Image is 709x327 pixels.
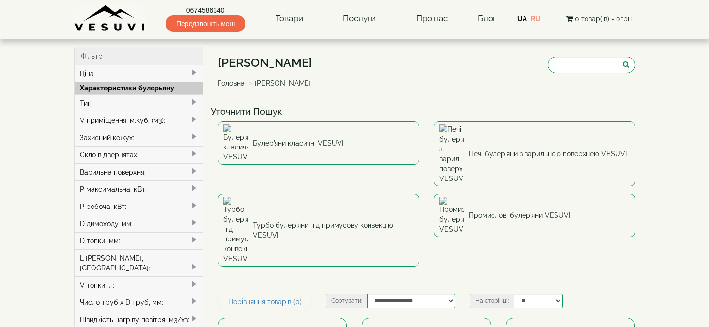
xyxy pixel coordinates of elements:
div: Характеристики булерьяну [75,82,203,94]
div: P максимальна, кВт: [75,180,203,198]
span: Передзвоніть мені [166,15,245,32]
div: Скло в дверцятах: [75,146,203,163]
div: L [PERSON_NAME], [GEOGRAPHIC_DATA]: [75,249,203,276]
img: Завод VESUVI [74,5,146,32]
a: Булер'яни класичні VESUVI Булер'яни класичні VESUVI [218,121,419,165]
div: V топки, л: [75,276,203,294]
a: Головна [218,79,245,87]
a: Послуги [333,7,386,30]
label: На сторінці: [470,294,514,308]
a: Порівняння товарів (0) [218,294,312,310]
img: Промислові булер'яни VESUVI [439,197,464,234]
a: Блог [478,13,496,23]
div: D димоходу, мм: [75,215,203,232]
div: Фільтр [75,47,203,65]
div: P робоча, кВт: [75,198,203,215]
div: V приміщення, м.куб. (м3): [75,112,203,129]
div: Захисний кожух: [75,129,203,146]
button: 0 товар(ів) - 0грн [563,13,635,24]
div: Тип: [75,94,203,112]
h4: Уточнити Пошук [211,107,643,117]
img: Булер'яни класичні VESUVI [223,124,248,162]
li: [PERSON_NAME] [247,78,311,88]
a: Товари [266,7,313,30]
a: Турбо булер'яни під примусову конвекцію VESUVI Турбо булер'яни під примусову конвекцію VESUVI [218,194,419,267]
h1: [PERSON_NAME] [218,57,318,69]
img: Турбо булер'яни під примусову конвекцію VESUVI [223,197,248,264]
a: Про нас [406,7,458,30]
a: UA [517,15,527,23]
span: 0 товар(ів) - 0грн [575,15,632,23]
div: D топки, мм: [75,232,203,249]
img: Печі булер'яни з варильною поверхнею VESUVI [439,124,464,183]
a: Промислові булер'яни VESUVI Промислові булер'яни VESUVI [434,194,635,237]
label: Сортувати: [326,294,367,308]
div: Число труб x D труб, мм: [75,294,203,311]
div: Ціна [75,65,203,82]
a: 0674586340 [166,5,245,15]
div: Варильна поверхня: [75,163,203,180]
a: Печі булер'яни з варильною поверхнею VESUVI Печі булер'яни з варильною поверхнею VESUVI [434,121,635,186]
a: RU [531,15,541,23]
